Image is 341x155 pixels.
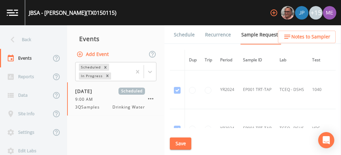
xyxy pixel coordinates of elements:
[291,33,330,41] span: Notes to Sampler
[112,104,145,110] span: Drinking Water
[278,31,336,43] button: Notes to Sampler
[102,64,109,71] div: Remove Scheduled
[239,70,276,109] td: EP001 TRT-TAP
[308,109,336,148] td: VOC
[309,6,323,20] div: +15
[118,88,145,95] span: Scheduled
[290,25,318,44] a: COC Details
[7,9,18,16] img: logo
[170,137,191,150] button: Save
[67,82,164,116] a: [DATE]Scheduled9:00 AM3QSamplesDrinking Water
[75,88,97,95] span: [DATE]
[308,70,336,109] td: 1040
[318,132,334,148] div: Open Intercom Messenger
[216,70,239,109] td: YR2024
[281,6,294,20] img: e2d790fa78825a4bb76dcb6ab311d44c
[75,48,111,61] button: Add Event
[295,6,309,20] div: Joshua gere Paul
[216,50,239,70] th: Period
[29,9,116,17] div: JBSA - [PERSON_NAME] (TX0150115)
[185,50,201,70] th: Dup
[240,25,281,44] a: Sample Requests
[75,104,104,110] span: 3QSamples
[67,30,164,47] div: Events
[281,6,295,20] div: Mike Franklin
[323,6,336,20] img: d4d65db7c401dd99d63b7ad86343d265
[276,109,308,148] td: TCEQ - DSHS
[173,25,196,44] a: Schedule
[204,25,232,44] a: Recurrence
[79,72,104,80] div: In Progress
[75,96,97,102] span: 9:00 AM
[276,50,308,70] th: Lab
[239,50,276,70] th: Sample ID
[79,64,102,71] div: Scheduled
[295,6,308,20] img: 41241ef155101aa6d92a04480b0d0000
[201,50,216,70] th: Trip
[276,70,308,109] td: TCEQ - DSHS
[104,72,111,80] div: Remove In Progress
[216,109,239,148] td: YR2024
[239,109,276,148] td: EP001 TRT-TAP
[173,44,189,63] a: Forms
[308,50,336,70] th: Test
